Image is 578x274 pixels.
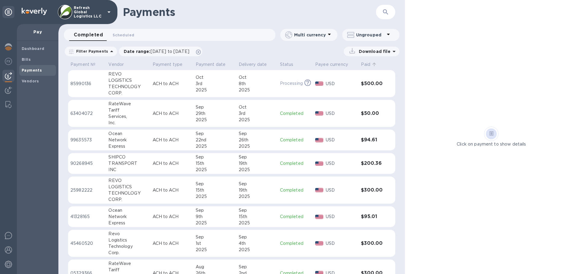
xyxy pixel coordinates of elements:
p: ACH to ACH [153,187,191,193]
div: Network [108,214,148,220]
img: Foreign exchange [5,58,12,65]
div: SHIPCO [108,154,148,160]
img: USD [315,111,323,115]
p: Completed [280,240,310,247]
p: Completed [280,214,310,220]
div: Sep [239,131,275,137]
div: 3rd [239,110,275,117]
p: ACH to ACH [153,137,191,143]
span: Status [280,61,301,68]
p: Pay [22,29,54,35]
span: Payment date [196,61,234,68]
div: Sep [196,181,234,187]
img: USD [315,138,323,142]
p: ACH to ACH [153,214,191,220]
p: 63404072 [70,110,104,117]
p: Paid [361,61,370,68]
div: Aug [196,264,234,270]
p: Delivery date [239,61,267,68]
div: Services, [108,113,148,120]
h3: $300.00 [361,187,383,193]
p: USD [326,160,356,167]
p: 45460520 [70,240,104,247]
div: LOGISTICS [108,77,148,84]
span: Vendor [108,61,132,68]
p: Click on payment to show details [457,141,526,147]
h3: $200.36 [361,161,383,166]
span: Delivery date [239,61,275,68]
p: Payment type [153,61,183,68]
div: CORP. [108,196,148,203]
img: USD [315,215,323,219]
div: 29th [196,110,234,117]
span: [DATE] to [DATE] [151,49,189,54]
img: USD [315,82,323,86]
p: Completed [280,187,310,193]
img: USD [315,241,323,245]
h1: Payments [123,6,376,18]
div: Revo [108,231,148,237]
div: Tariff [108,107,148,113]
div: 2025 [239,247,275,253]
div: 2025 [239,167,275,173]
div: 26th [239,137,275,143]
p: USD [326,81,356,87]
div: 2025 [196,117,234,123]
div: 19th [239,160,275,167]
h3: $94.61 [361,137,383,143]
div: Sep [196,234,234,240]
p: USD [326,240,356,247]
p: Payment date [196,61,226,68]
div: CORP. [108,90,148,96]
div: Oct [196,74,234,81]
p: Completed [280,110,310,117]
div: 1st [196,240,234,247]
div: Sep [196,207,234,214]
div: REVO [108,177,148,184]
span: Completed [74,31,103,39]
div: RateWave [108,101,148,107]
p: Date range : [124,48,192,54]
div: Inc. [108,120,148,126]
div: 9th [196,214,234,220]
p: Download file [356,48,390,54]
div: RateWave [108,260,148,267]
p: 41328165 [70,214,104,220]
div: 2025 [239,143,275,149]
p: Ungrouped [356,32,385,38]
div: TRANSPORT [108,160,148,167]
div: Network [108,137,148,143]
div: Oct [239,74,275,81]
div: 2025 [239,220,275,226]
img: USD [315,162,323,166]
p: USD [326,110,356,117]
div: Express [108,220,148,226]
img: USD [315,188,323,192]
p: Payment № [70,61,95,68]
div: 2025 [196,167,234,173]
p: ACH to ACH [153,160,191,167]
div: Sep [196,131,234,137]
div: Sep [196,154,234,160]
div: TECHNOLOGY [108,190,148,196]
img: Logo [22,8,47,15]
div: 2025 [196,143,234,149]
div: Sep [196,104,234,110]
p: ACH to ACH [153,110,191,117]
div: Ocean [108,131,148,137]
span: Payment type [153,61,191,68]
p: Multi currency [294,32,326,38]
p: USD [326,214,356,220]
b: Dashboard [22,46,45,51]
div: Corp. [108,250,148,256]
h3: $500.00 [361,81,383,87]
div: 2025 [239,193,275,200]
div: 4th [239,240,275,247]
div: 22nd [196,137,234,143]
div: TECHNOLOGY [108,84,148,90]
p: Payee currency [315,61,348,68]
div: Technology [108,243,148,250]
span: Paid [361,61,378,68]
p: Completed [280,160,310,167]
p: 90268945 [70,160,104,167]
